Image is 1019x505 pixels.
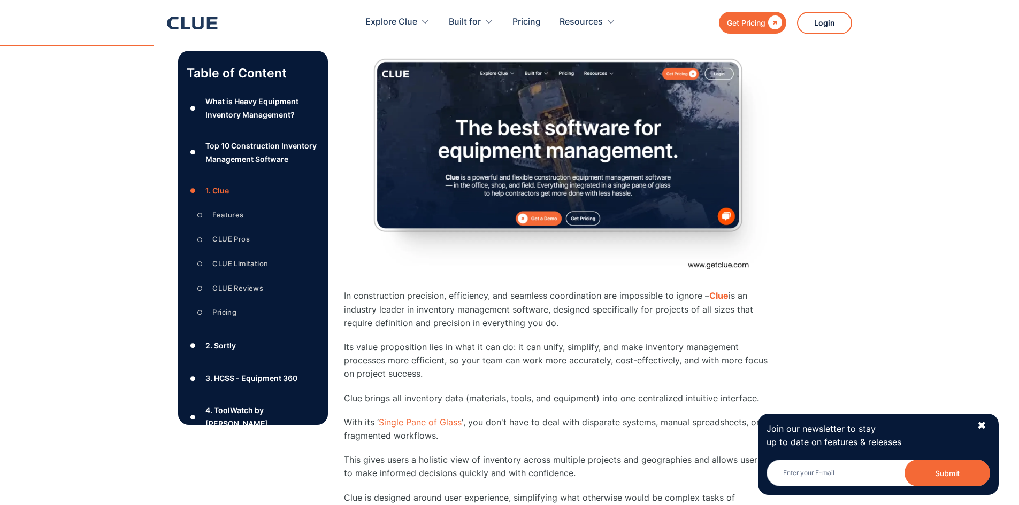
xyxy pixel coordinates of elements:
div: ○ [194,256,206,272]
p: This gives users a holistic view of inventory across multiple projects and geographies and allows... [344,453,772,480]
div: ○ [194,305,206,321]
a: Single Pane of Glass [379,417,462,428]
a: ●What is Heavy Equipment Inventory Management? [187,95,319,121]
div: Explore Clue [365,5,430,39]
div: Features [212,208,243,222]
a: ●3. HCSS - Equipment 360 [187,370,319,386]
a: Login [797,12,852,34]
div: Get Pricing [727,16,765,29]
div: ● [187,370,200,386]
div: 2. Sortly [205,339,236,352]
p: Join our newsletter to stay up to date on features & releases [767,422,968,449]
a: ○Pricing [194,305,311,321]
div: CLUE Limitation [212,257,268,270]
a: ●1. Clue [187,183,319,199]
div:  [765,16,782,29]
p: In construction precision, efficiency, and seamless coordination are impossible to ignore – is an... [344,289,772,330]
div: 1. Clue [205,184,229,197]
a: ●4. ToolWatch by [PERSON_NAME] [187,403,319,430]
a: ○Features [194,207,311,223]
div: Built for [449,5,494,39]
div: ● [187,144,200,160]
div: ○ [194,231,206,247]
div: 4. ToolWatch by [PERSON_NAME] [205,403,319,430]
div: Built for [449,5,481,39]
a: ●2. Sortly [187,338,319,354]
p: Table of Content [187,65,319,82]
div: Pricing [212,306,236,319]
div: ● [187,100,200,116]
div: ● [187,183,200,199]
div: ✖ [977,419,986,432]
div: What is Heavy Equipment Inventory Management? [205,95,319,121]
p: With its ‘ ', you don't have to deal with disparate systems, manual spreadsheets, or fragmented w... [344,416,772,442]
a: Clue [709,290,729,301]
img: Clue homepage [344,43,772,284]
a: Pricing [512,5,541,39]
div: Explore Clue [365,5,417,39]
a: ○CLUE Pros [194,231,311,247]
div: ○ [194,207,206,223]
p: Its value proposition lies in what it can do: it can unify, simplify, and make inventory manageme... [344,340,772,381]
a: ○CLUE Limitation [194,256,311,272]
p: Clue brings all inventory data (materials, tools, and equipment) into one centralized intuitive i... [344,392,772,405]
div: Resources [560,5,603,39]
a: ○CLUE Reviews [194,280,311,296]
button: Submit [905,460,990,486]
input: Enter your E-mail [767,460,990,486]
div: CLUE Pros [212,232,250,246]
div: ○ [194,280,206,296]
div: Resources [560,5,616,39]
div: CLUE Reviews [212,282,263,295]
a: Get Pricing [719,12,786,34]
div: ● [187,338,200,354]
div: 3. HCSS - Equipment 360 [205,371,297,385]
div: ● [187,409,200,425]
a: ●Top 10 Construction Inventory Management Software [187,139,319,166]
div: Top 10 Construction Inventory Management Software [205,139,319,166]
